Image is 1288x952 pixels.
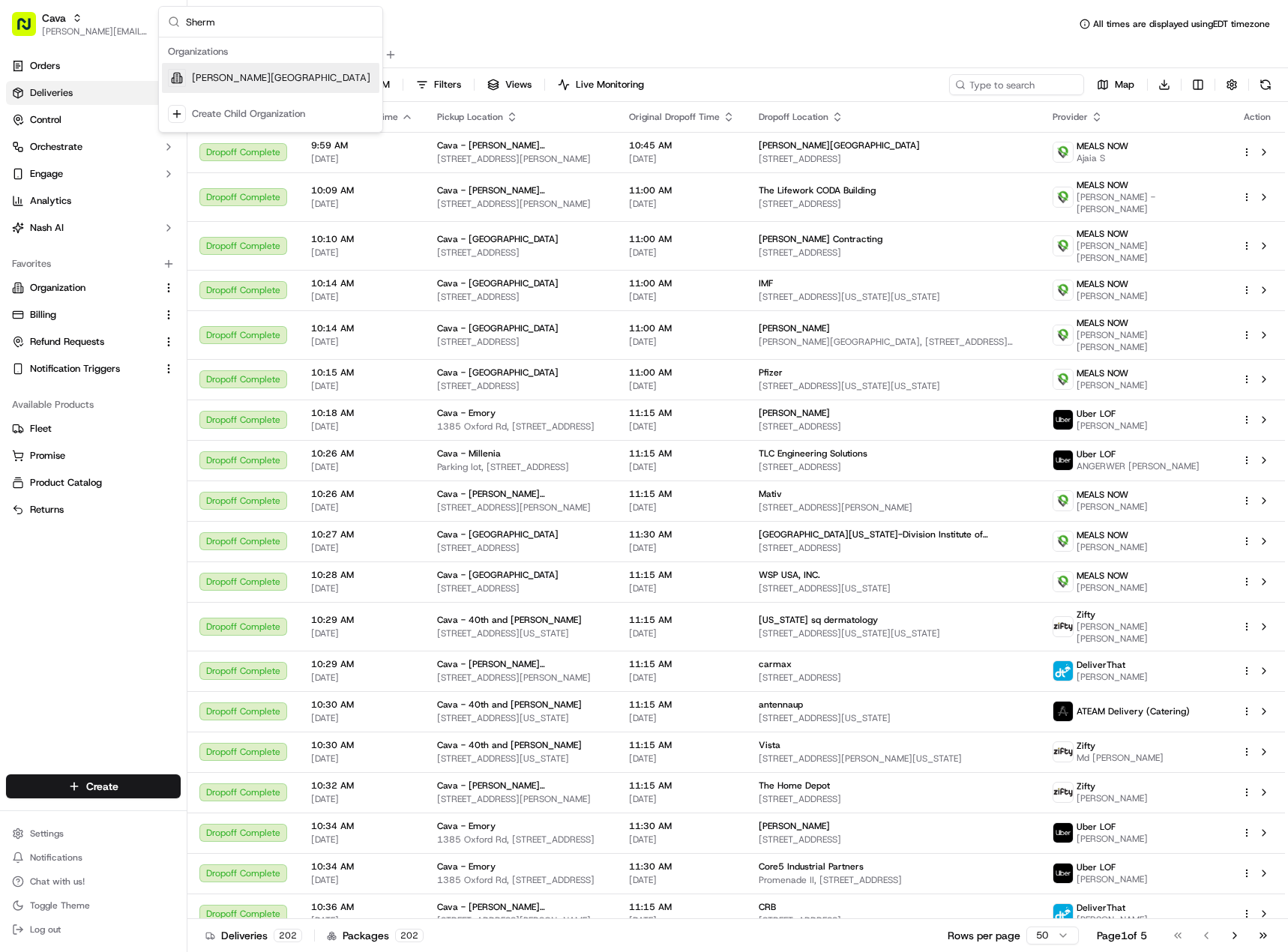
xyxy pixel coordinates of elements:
[15,259,39,283] img: Klarizel Pensader
[629,421,735,433] span: [DATE]
[759,461,1029,473] span: [STREET_ADDRESS]
[629,198,735,210] span: [DATE]
[42,25,149,37] span: [PERSON_NAME][EMAIL_ADDRESS][PERSON_NAME][DOMAIN_NAME]
[1077,460,1200,472] span: ANGERWER [PERSON_NAME]
[629,793,735,805] span: [DATE]
[311,739,413,751] span: 10:30 AM
[759,367,783,379] span: Pfizer
[437,291,605,303] span: [STREET_ADDRESS]
[437,247,605,259] span: [STREET_ADDRESS]
[311,184,413,196] span: 10:09 AM
[1053,370,1073,389] img: melas_now_logo.png
[629,367,735,379] span: 11:00 AM
[759,712,1029,724] span: [STREET_ADDRESS][US_STATE]
[6,216,181,240] button: Nash AI
[311,627,413,639] span: [DATE]
[67,143,246,158] div: Start new chat
[1053,783,1073,802] img: zifty-logo-trans-sq.png
[759,834,1029,846] span: [STREET_ADDRESS]
[6,252,181,276] div: Favorites
[1053,491,1073,510] img: melas_now_logo.png
[30,828,64,840] span: Settings
[30,59,60,73] span: Orders
[311,291,413,303] span: [DATE]
[1077,833,1148,845] span: [PERSON_NAME]
[1053,823,1073,843] img: uber-new-logo.jpeg
[30,335,104,349] span: Refund Requests
[1077,379,1148,391] span: [PERSON_NAME]
[629,407,735,419] span: 11:15 AM
[1053,187,1073,207] img: melas_now_logo.png
[1077,780,1095,792] span: Zifty
[1077,740,1095,752] span: Zifty
[30,900,90,912] span: Toggle Theme
[311,247,413,259] span: [DATE]
[759,247,1029,259] span: [STREET_ADDRESS]
[6,895,181,916] button: Toggle Theme
[30,852,82,864] span: Notifications
[629,780,735,792] span: 11:15 AM
[30,308,56,322] span: Billing
[186,7,373,37] input: Search...
[1077,179,1128,191] span: MEALS NOW
[311,407,413,419] span: 10:18 AM
[629,739,735,751] span: 11:15 AM
[42,10,66,25] span: Cava
[1077,408,1116,420] span: Uber LOF
[311,153,413,165] span: [DATE]
[437,501,605,513] span: [STREET_ADDRESS][PERSON_NAME]
[629,658,735,670] span: 11:15 AM
[142,335,241,350] span: API Documentation
[759,448,867,460] span: TLC Engineering Solutions
[759,753,1029,765] span: [STREET_ADDRESS][PERSON_NAME][US_STATE]
[31,143,58,170] img: 8571987876998_91fb9ceb93ad5c398215_72.jpg
[311,448,413,460] span: 10:26 AM
[30,362,120,376] span: Notification Triggers
[434,78,461,91] span: Filters
[437,461,605,473] span: Parking lot, [STREET_ADDRESS]
[6,330,181,354] button: Refund Requests
[311,834,413,846] span: [DATE]
[232,192,273,210] button: See all
[1077,609,1095,621] span: Zifty
[437,322,559,334] span: Cava - [GEOGRAPHIC_DATA]
[629,542,735,554] span: [DATE]
[1077,228,1128,240] span: MEALS NOW
[311,820,413,832] span: 10:34 AM
[759,322,830,334] span: [PERSON_NAME]
[759,861,864,873] span: Core5 Industrial Partners
[12,362,157,376] a: Notification Triggers
[576,78,644,91] span: Live Monitoring
[6,871,181,892] button: Chat with us!
[437,834,605,846] span: 1385 Oxford Rd, [STREET_ADDRESS]
[1242,111,1273,123] div: Action
[1077,317,1128,329] span: MEALS NOW
[1077,541,1148,553] span: [PERSON_NAME]
[759,380,1029,392] span: [STREET_ADDRESS][US_STATE][US_STATE]
[759,233,882,245] span: [PERSON_NAME] Contracting
[1053,617,1073,636] img: zifty-logo-trans-sq.png
[311,542,413,554] span: [DATE]
[311,336,413,348] span: [DATE]
[311,753,413,765] span: [DATE]
[12,422,175,436] a: Fleet
[629,820,735,832] span: 11:30 AM
[629,699,735,711] span: 11:15 AM
[759,780,830,792] span: The Home Depot
[1077,873,1148,885] span: [PERSON_NAME]
[6,189,181,213] a: Analytics
[629,712,735,724] span: [DATE]
[437,753,605,765] span: [STREET_ADDRESS][US_STATE]
[311,712,413,724] span: [DATE]
[135,273,166,285] span: [DATE]
[15,337,27,349] div: 📗
[1077,705,1190,717] span: ATEAM Delivery (Catering)
[759,569,820,581] span: WSP USA, INC.
[759,501,1029,513] span: [STREET_ADDRESS][PERSON_NAME]
[629,834,735,846] span: [DATE]
[1053,451,1073,470] img: uber-new-logo.jpeg
[1053,702,1073,721] img: ateam_logo.png
[759,582,1029,594] span: [STREET_ADDRESS][US_STATE]
[124,232,130,244] span: •
[30,281,85,295] span: Organization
